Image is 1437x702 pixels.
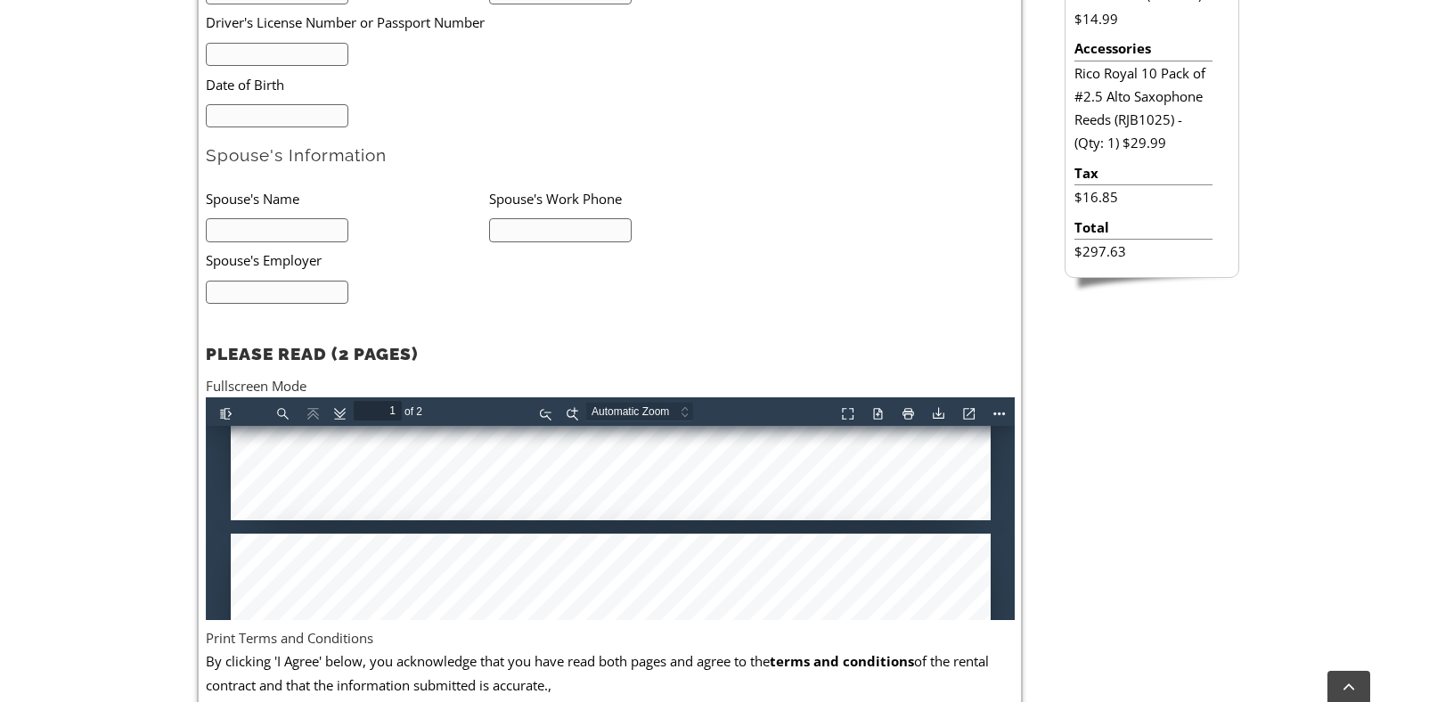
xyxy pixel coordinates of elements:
h2: Spouse's Information [206,144,1015,167]
li: $297.63 [1074,240,1212,263]
strong: PLEASE READ (2 PAGES) [206,344,418,363]
p: By clicking 'I Agree' below, you acknowledge that you have read both pages and agree to the of th... [206,649,1015,697]
li: $16.85 [1074,185,1212,208]
li: Rico Royal 10 Pack of #2.5 Alto Saxophone Reeds (RJB1025) - (Qty: 1) $29.99 [1074,61,1212,155]
span: of 2 [196,4,223,24]
li: Date of Birth [206,66,715,102]
li: Spouse's Work Phone [489,180,772,216]
b: terms and conditions [770,652,914,670]
li: Spouse's Employer [206,242,715,279]
a: Print Terms and Conditions [206,629,373,647]
input: Page [148,4,196,23]
img: sidebar-footer.png [1065,278,1239,294]
li: Driver's License Number or Passport Number [206,4,715,41]
li: Spouse's Name [206,180,489,216]
li: Tax [1074,161,1212,185]
li: Total [1074,216,1212,240]
li: Accessories [1074,37,1212,61]
select: Zoom [380,4,507,23]
a: Fullscreen Mode [206,377,306,395]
